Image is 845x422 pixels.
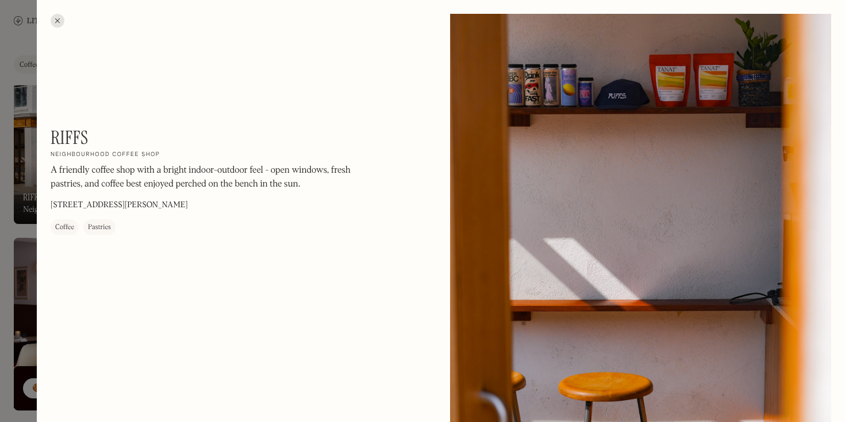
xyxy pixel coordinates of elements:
div: Coffee [55,222,74,233]
h1: Riffs [51,127,89,149]
h2: Neighbourhood coffee shop [51,151,160,159]
p: [STREET_ADDRESS][PERSON_NAME] [51,199,188,211]
div: Pastries [88,222,111,233]
p: A friendly coffee shop with a bright indoor-outdoor feel - open windows, fresh pastries, and coff... [51,164,361,191]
